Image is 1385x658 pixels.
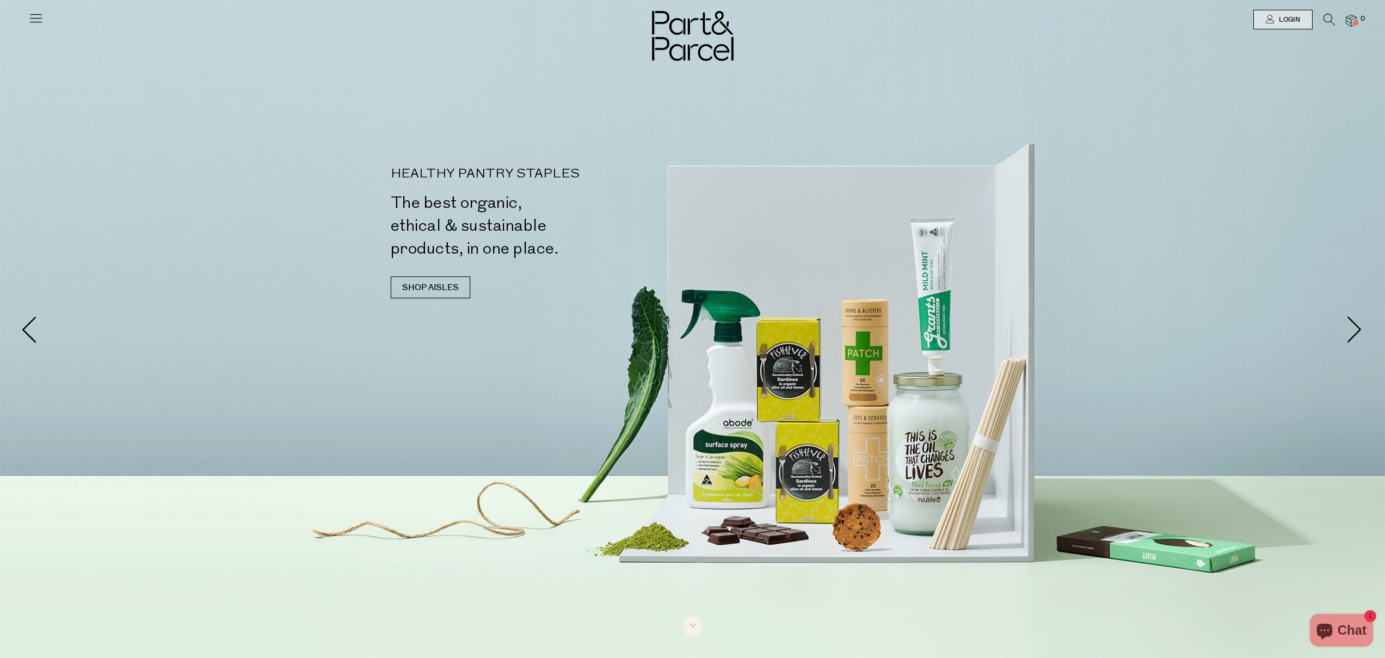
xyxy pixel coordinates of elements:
a: 0 [1346,15,1357,26]
p: HEALTHY PANTRY STAPLES [391,168,697,181]
a: Login [1253,10,1313,29]
a: SHOP AISLES [391,276,470,298]
inbox-online-store-chat: Shopify online store chat [1307,614,1376,649]
span: 0 [1358,14,1368,24]
img: Part&Parcel [652,11,734,61]
span: Login [1276,15,1300,24]
h2: The best organic, ethical & sustainable products, in one place. [391,192,697,260]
